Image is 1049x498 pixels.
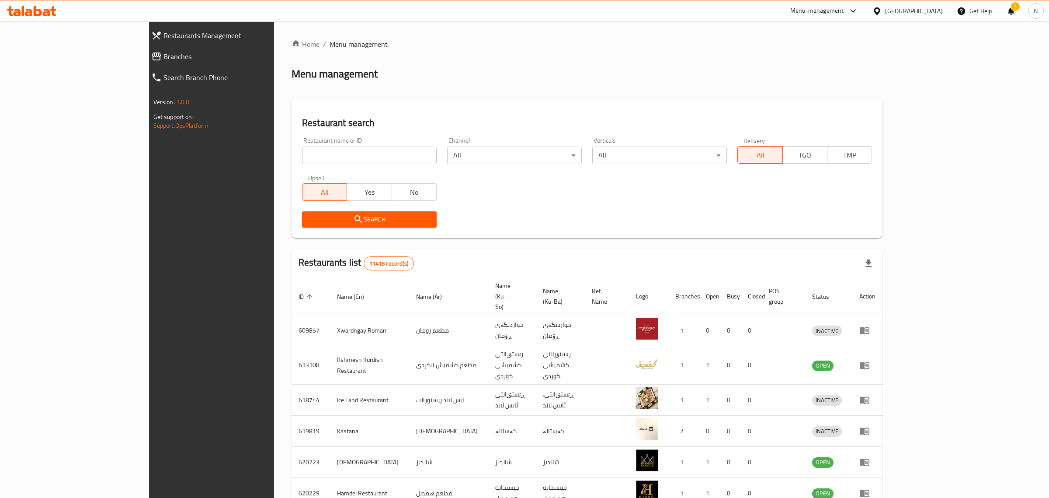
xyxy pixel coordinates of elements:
[629,278,668,315] th: Logo
[737,146,782,164] button: All
[308,175,324,181] label: Upsell
[299,291,315,302] span: ID
[495,281,525,312] span: Name (Ku-So)
[812,395,842,405] span: INACTIVE
[409,315,488,346] td: مطعم رومان
[396,186,433,199] span: No
[741,447,762,478] td: 0
[812,326,842,336] div: INACTIVE
[699,315,720,346] td: 0
[786,149,824,161] span: TGO
[364,260,413,268] span: 11418 record(s)
[488,416,536,447] td: کەستانە
[488,447,536,478] td: شانديز
[812,457,834,468] div: OPEN
[668,447,699,478] td: 1
[743,137,765,144] label: Delivery
[299,256,414,270] h2: Restaurants list
[144,67,324,88] a: Search Branch Phone
[668,315,699,346] td: 1
[636,353,658,375] img: Kshmesh Kurdish Restaurant
[163,51,317,62] span: Branches
[859,325,875,336] div: Menu
[741,385,762,416] td: 0
[699,447,720,478] td: 1
[636,318,658,340] img: Xwardngay Roman
[741,346,762,385] td: 0
[292,67,378,81] h2: Menu management
[543,286,574,307] span: Name (Ku-Ba)
[699,416,720,447] td: 0
[858,253,879,274] div: Export file
[699,278,720,315] th: Open
[409,346,488,385] td: مطعم كشميش الكردي
[292,39,882,49] nav: breadcrumb
[302,211,437,228] button: Search
[330,39,388,49] span: Menu management
[144,46,324,67] a: Branches
[330,447,409,478] td: [DEMOGRAPHIC_DATA]
[885,6,943,16] div: [GEOGRAPHIC_DATA]
[163,72,317,83] span: Search Branch Phone
[741,149,779,161] span: All
[536,447,585,478] td: شانديز
[812,361,834,371] div: OPEN
[720,447,741,478] td: 0
[330,416,409,447] td: Kastana
[720,278,741,315] th: Busy
[176,96,190,108] span: 1.0.0
[536,315,585,346] td: خواردنگەی ڕۆمان
[852,278,882,315] th: Action
[347,183,392,201] button: Yes
[636,418,658,440] img: Kastana
[330,346,409,385] td: Kshmesh Kurdish Restaurant
[409,385,488,416] td: ايس لاند ريستورانت
[699,385,720,416] td: 1
[153,111,194,123] span: Get support on:
[812,291,841,302] span: Status
[592,286,618,307] span: Ref. Name
[163,30,317,41] span: Restaurants Management
[323,39,326,49] li: /
[337,291,375,302] span: Name (En)
[790,6,844,16] div: Menu-management
[330,315,409,346] td: Xwardngay Roman
[636,449,658,471] img: Shandiz
[812,326,842,336] span: INACTIVE
[668,416,699,447] td: 2
[409,447,488,478] td: شانديز
[720,346,741,385] td: 0
[488,385,536,416] td: ڕێستۆرانتی ئایس لاند
[699,346,720,385] td: 1
[153,96,175,108] span: Version:
[364,256,414,270] div: Total records count
[536,385,585,416] td: .ڕێستۆرانتی ئایس لاند
[636,387,658,409] img: Ice Land Restaurant
[536,346,585,385] td: رێستۆرانتی کشمیشى كوردى
[447,147,582,164] div: All
[720,385,741,416] td: 0
[302,116,872,130] h2: Restaurant search
[812,361,834,371] span: OPEN
[668,278,699,315] th: Branches
[306,186,344,199] span: All
[668,346,699,385] td: 1
[302,147,437,164] input: Search for restaurant name or ID..
[309,214,430,225] span: Search
[859,426,875,436] div: Menu
[859,395,875,405] div: Menu
[720,416,741,447] td: 0
[812,426,842,436] span: INACTIVE
[536,416,585,447] td: کەستانە
[351,186,388,199] span: Yes
[741,315,762,346] td: 0
[488,315,536,346] td: خواردنگەی ڕۆمان
[741,278,762,315] th: Closed
[488,346,536,385] td: رێستۆرانتی کشمیشى كوردى
[668,385,699,416] td: 1
[144,25,324,46] a: Restaurants Management
[409,416,488,447] td: [DEMOGRAPHIC_DATA]
[782,146,827,164] button: TGO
